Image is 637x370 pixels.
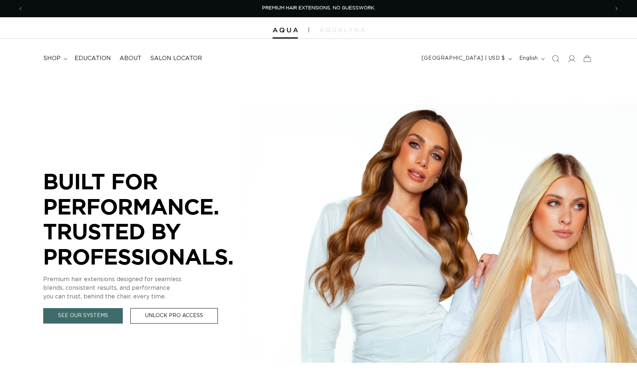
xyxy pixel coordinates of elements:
[43,169,259,269] p: BUILT FOR PERFORMANCE. TRUSTED BY PROFESSIONALS.
[13,2,28,15] button: Previous announcement
[75,55,111,62] span: Education
[130,308,218,324] a: Unlock Pro Access
[115,50,146,67] a: About
[548,51,564,67] summary: Search
[417,52,515,66] button: [GEOGRAPHIC_DATA] | USD $
[39,50,70,67] summary: shop
[422,55,505,62] span: [GEOGRAPHIC_DATA] | USD $
[320,28,365,32] img: aqualyna.com
[519,55,538,62] span: English
[609,2,624,15] button: Next announcement
[120,55,142,62] span: About
[43,308,123,324] a: See Our Systems
[150,55,202,62] span: Salon Locator
[43,275,259,301] p: Premium hair extensions designed for seamless blends, consistent results, and performance you can...
[273,28,298,33] img: Aqua Hair Extensions
[43,55,60,62] span: shop
[70,50,115,67] a: Education
[262,6,375,10] span: PREMIUM HAIR EXTENSIONS. NO GUESSWORK.
[146,50,206,67] a: Salon Locator
[515,52,548,66] button: English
